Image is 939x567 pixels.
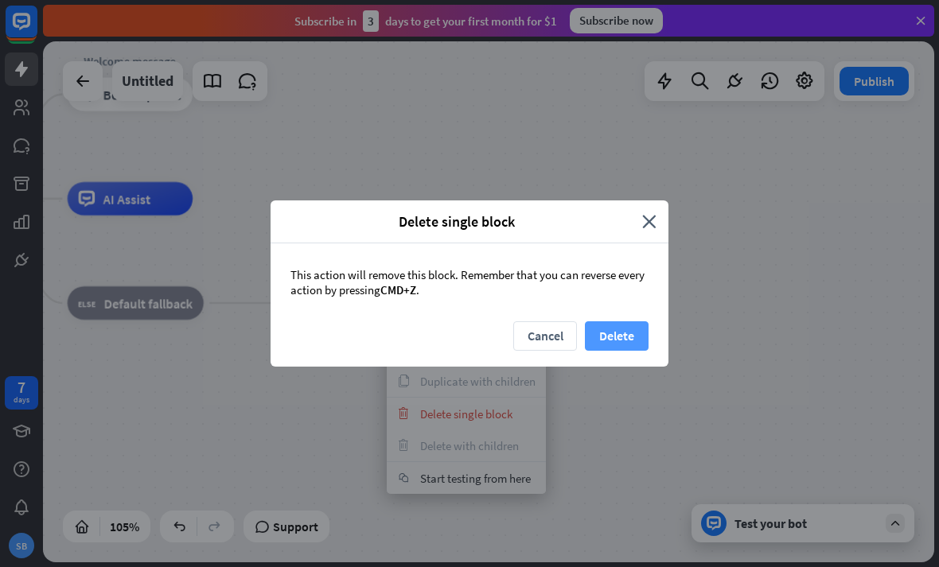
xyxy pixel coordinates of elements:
[282,212,630,231] span: Delete single block
[642,212,657,231] i: close
[13,6,60,54] button: Open LiveChat chat widget
[585,321,649,351] button: Delete
[513,321,577,351] button: Cancel
[380,282,416,297] span: CMD+Z
[271,243,668,321] div: This action will remove this block. Remember that you can reverse every action by pressing .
